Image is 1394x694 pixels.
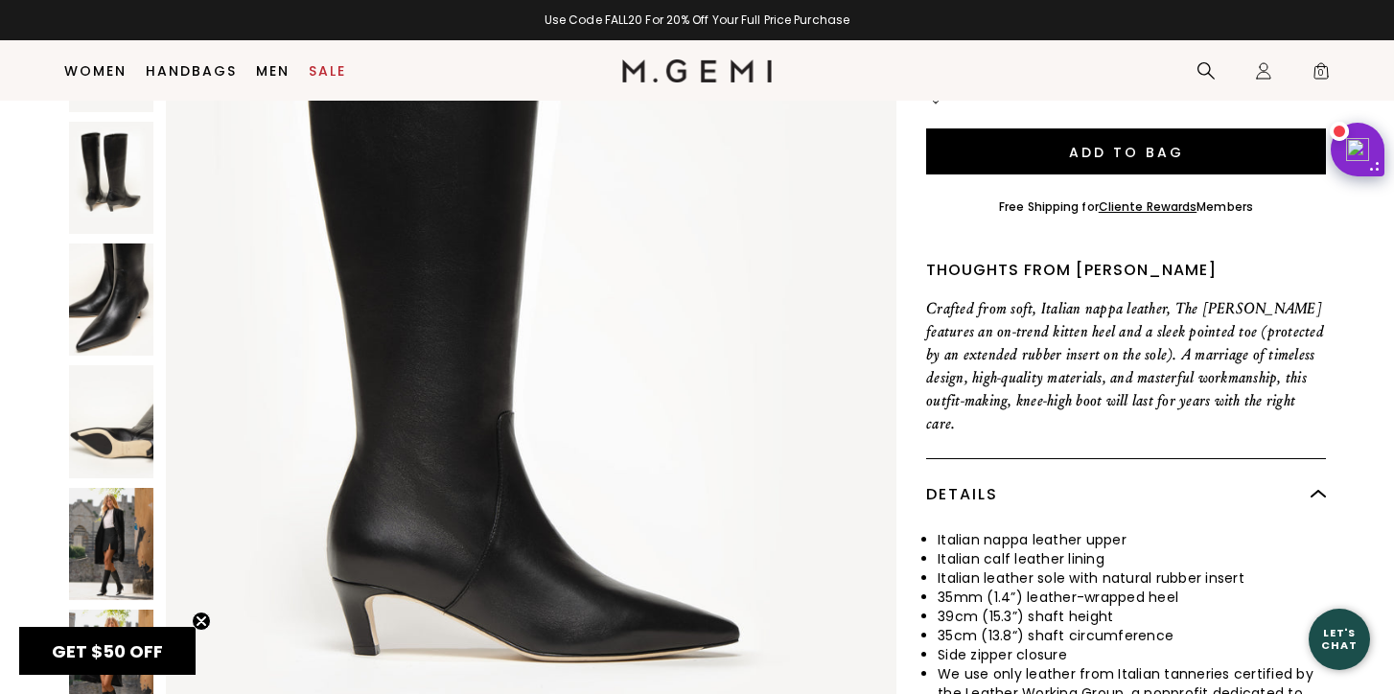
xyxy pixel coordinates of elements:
[938,530,1326,549] li: Italian nappa leather upper
[69,365,153,477] img: The Tina
[1099,198,1197,215] a: Cliente Rewards
[1309,627,1370,651] div: Let's Chat
[19,627,196,675] div: GET $50 OFFClose teaser
[69,243,153,356] img: The Tina
[926,259,1326,282] div: Thoughts from [PERSON_NAME]
[64,63,127,79] a: Women
[69,121,153,233] img: The Tina
[938,588,1326,607] li: 35mm (1.4”) leather-wrapped heel
[938,568,1326,588] li: Italian leather sole with natural rubber insert
[192,612,211,631] button: Close teaser
[146,63,237,79] a: Handbags
[926,459,1326,530] div: Details
[938,626,1326,645] li: 35cm (13.8“) shaft circumference
[926,297,1326,435] p: Crafted from soft, Italian nappa leather, The [PERSON_NAME] features an on-trend kitten heel and ...
[926,128,1326,174] button: Add to Bag
[1312,65,1331,84] span: 0
[309,63,346,79] a: Sale
[999,199,1253,215] div: Free Shipping for Members
[69,487,153,599] img: The Tina
[622,59,773,82] img: M.Gemi
[256,63,290,79] a: Men
[938,645,1326,664] li: Side zipper closure
[949,88,1004,104] h2: Fit Tip
[52,639,163,663] span: GET $50 OFF
[938,607,1326,626] li: 39cm (15.3”) shaft height
[938,549,1326,568] li: Italian calf leather lining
